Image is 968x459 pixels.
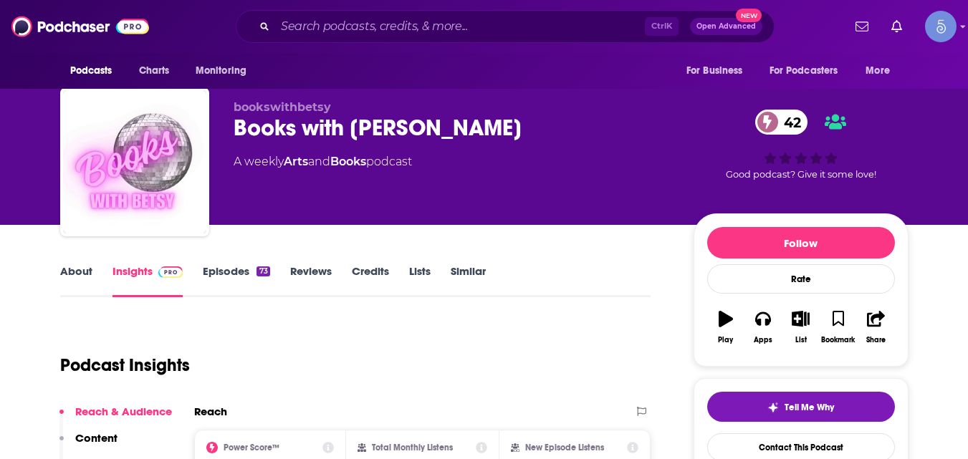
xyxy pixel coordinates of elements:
button: Share [857,301,894,353]
input: Search podcasts, credits, & more... [275,15,645,38]
a: InsightsPodchaser Pro [112,264,183,297]
span: Monitoring [196,61,246,81]
img: Podchaser Pro [158,266,183,278]
h1: Podcast Insights [60,354,190,376]
span: 42 [770,110,808,135]
a: Books [330,155,366,168]
div: Bookmark [821,336,855,344]
button: Bookmark [820,301,857,353]
p: Reach & Audience [75,405,172,418]
span: Charts [139,61,170,81]
a: Episodes73 [203,264,269,297]
a: Similar [451,264,486,297]
p: Content [75,431,118,445]
span: For Business [686,61,743,81]
div: A weekly podcast [234,153,412,170]
a: Arts [284,155,308,168]
img: Books with Betsy [63,90,206,233]
span: For Podcasters [770,61,838,81]
button: Show profile menu [925,11,957,42]
span: New [736,9,762,22]
div: Rate [707,264,895,294]
button: open menu [676,57,761,84]
div: 73 [257,266,269,276]
span: More [866,61,890,81]
button: List [782,301,819,353]
button: open menu [186,57,265,84]
button: Apps [744,301,782,353]
h2: Reach [194,405,227,418]
a: Charts [130,57,178,84]
button: Follow [707,227,895,259]
span: Tell Me Why [785,402,834,413]
span: bookswithbetsy [234,100,331,114]
span: and [308,155,330,168]
div: 42Good podcast? Give it some love! [694,100,909,189]
div: Play [718,336,733,344]
img: tell me why sparkle [767,402,779,413]
a: 42 [755,110,808,135]
button: open menu [760,57,859,84]
a: About [60,264,92,297]
a: Show notifications dropdown [886,14,908,39]
div: Search podcasts, credits, & more... [236,10,775,43]
div: List [795,336,807,344]
h2: New Episode Listens [525,443,604,453]
button: open menu [856,57,908,84]
button: Open AdvancedNew [690,18,762,35]
span: Open Advanced [696,23,756,30]
div: Share [866,336,886,344]
img: Podchaser - Follow, Share and Rate Podcasts [11,13,149,40]
a: Show notifications dropdown [850,14,874,39]
h2: Power Score™ [224,443,279,453]
button: Reach & Audience [59,405,172,431]
button: Content [59,431,118,458]
span: Logged in as Spiral5-G1 [925,11,957,42]
span: Podcasts [70,61,112,81]
h2: Total Monthly Listens [372,443,453,453]
a: Credits [352,264,389,297]
a: Lists [409,264,431,297]
span: Ctrl K [645,17,679,36]
button: open menu [60,57,131,84]
img: User Profile [925,11,957,42]
div: Apps [754,336,772,344]
button: tell me why sparkleTell Me Why [707,392,895,422]
button: Play [707,301,744,353]
span: Good podcast? Give it some love! [726,169,876,180]
a: Reviews [290,264,332,297]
